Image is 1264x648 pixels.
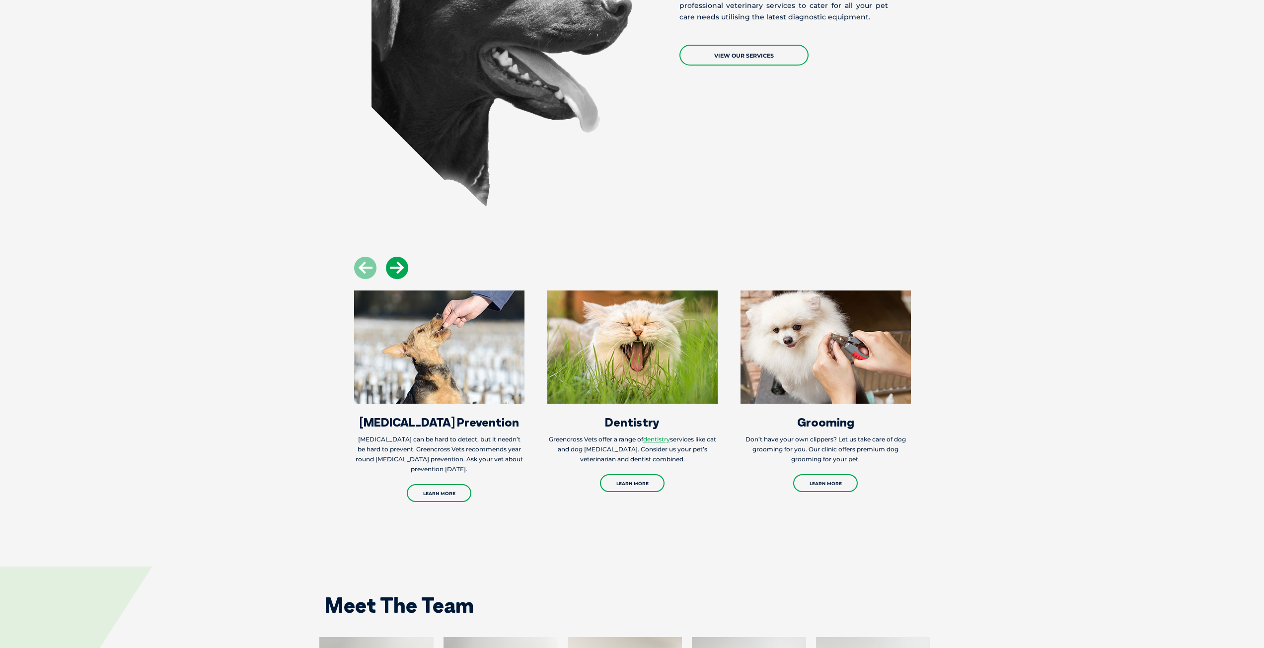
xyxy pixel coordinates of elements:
a: Learn More [600,474,665,492]
p: Greencross Vets offer a range of services like cat and dog [MEDICAL_DATA]. Consider us your pet’s... [547,434,718,464]
h3: Grooming [741,416,911,428]
a: Learn More [793,474,858,492]
p: [MEDICAL_DATA] can be hard to detect, but it needn’t be hard to prevent. Greencross Vets recommen... [354,434,524,474]
h3: [MEDICAL_DATA] Prevention [354,416,524,428]
a: Learn More [407,484,471,502]
h3: Dentistry [547,416,718,428]
a: View Our Services [679,45,809,66]
p: Don’t have your own clippers? Let us take care of dog grooming for you. Our clinic offers premium... [741,434,911,464]
a: dentistry [643,435,670,443]
h2: Meet The Team [324,595,474,616]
